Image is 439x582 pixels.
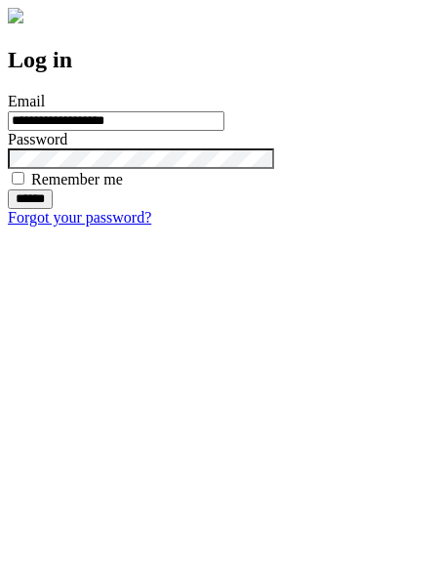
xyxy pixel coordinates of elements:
img: logo-4e3dc11c47720685a147b03b5a06dd966a58ff35d612b21f08c02c0306f2b779.png [8,8,23,23]
h2: Log in [8,47,431,73]
label: Password [8,131,67,147]
label: Email [8,93,45,109]
label: Remember me [31,171,123,187]
a: Forgot your password? [8,209,151,226]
